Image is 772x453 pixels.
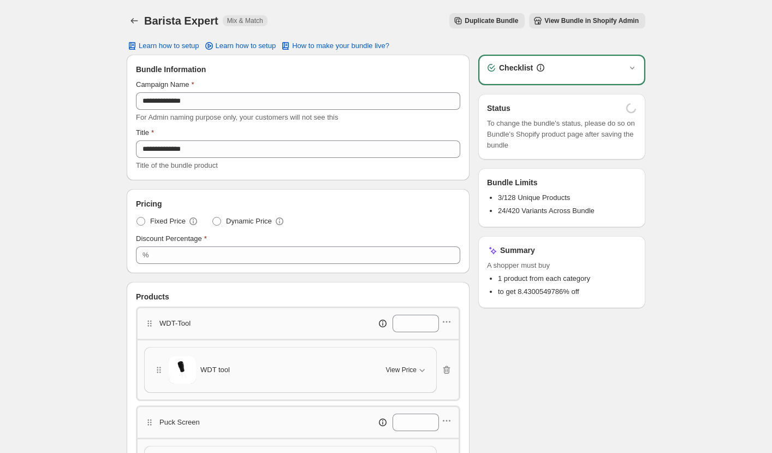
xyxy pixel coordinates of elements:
span: 3/128 Unique Products [498,193,570,202]
span: Mix & Match [227,16,263,25]
button: View Price [379,361,434,379]
span: Learn how to setup [216,42,276,50]
label: Campaign Name [136,79,194,90]
h1: Barista Expert [144,14,218,27]
span: For Admin naming purpose only, your customers will not see this [136,113,338,121]
span: Bundle Information [136,64,206,75]
label: Discount Percentage [136,233,207,244]
h3: Status [487,103,510,114]
h3: Bundle Limits [487,177,538,188]
span: View Bundle in Shopify Admin [544,16,639,25]
span: A shopper must buy [487,260,637,271]
label: Title [136,127,154,138]
p: Puck Screen [159,417,200,428]
button: How to make your bundle live? [274,38,396,54]
h3: Summary [500,245,535,256]
span: 24/420 Variants Across Bundle [498,207,595,215]
span: Learn how to setup [139,42,199,50]
li: 1 product from each category [498,273,637,284]
li: to get 8.4300549786% off [498,286,637,297]
button: Duplicate Bundle [449,13,525,28]
span: WDT tool [200,364,230,375]
span: Fixed Price [150,216,186,227]
span: View Price [386,366,417,374]
p: WDT-Tool [159,318,191,329]
h3: Checklist [499,62,533,73]
span: Dynamic Price [226,216,272,227]
a: Learn how to setup [197,38,283,54]
span: Pricing [136,198,162,209]
button: View Bundle in Shopify Admin [529,13,645,28]
div: % [142,250,149,261]
button: Back [127,13,142,28]
span: To change the bundle's status, please do so on Bundle's Shopify product page after saving the bundle [487,118,637,151]
span: Title of the bundle product [136,161,218,169]
span: Products [136,291,169,302]
button: Learn how to setup [120,38,206,54]
span: How to make your bundle live? [292,42,389,50]
span: Duplicate Bundle [465,16,518,25]
img: WDT tool [169,356,196,384]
